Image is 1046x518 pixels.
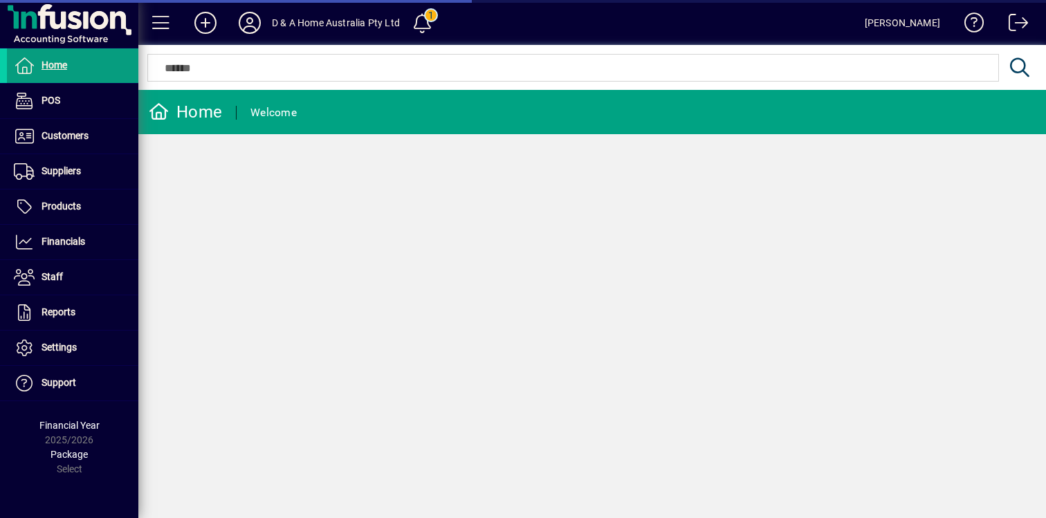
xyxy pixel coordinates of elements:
[42,377,76,388] span: Support
[7,295,138,330] a: Reports
[7,366,138,400] a: Support
[865,12,940,34] div: [PERSON_NAME]
[954,3,984,48] a: Knowledge Base
[42,236,85,247] span: Financials
[183,10,228,35] button: Add
[51,449,88,460] span: Package
[7,331,138,365] a: Settings
[7,84,138,118] a: POS
[7,154,138,189] a: Suppliers
[42,342,77,353] span: Settings
[998,3,1029,48] a: Logout
[42,271,63,282] span: Staff
[228,10,272,35] button: Profile
[42,306,75,317] span: Reports
[42,201,81,212] span: Products
[42,95,60,106] span: POS
[250,102,297,124] div: Welcome
[7,260,138,295] a: Staff
[42,59,67,71] span: Home
[272,12,400,34] div: D & A Home Australia Pty Ltd
[7,189,138,224] a: Products
[39,420,100,431] span: Financial Year
[42,130,89,141] span: Customers
[42,165,81,176] span: Suppliers
[7,225,138,259] a: Financials
[149,101,222,123] div: Home
[7,119,138,154] a: Customers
